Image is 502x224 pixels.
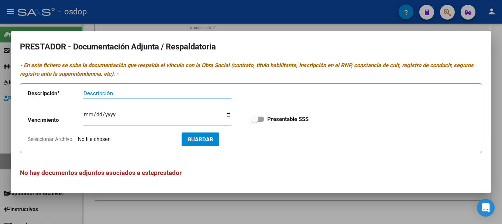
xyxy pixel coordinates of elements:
[28,136,72,142] span: Seleccionar Archivo
[182,132,219,146] button: Guardar
[28,116,83,124] p: Vencimiento
[188,136,213,143] span: Guardar
[267,116,309,123] strong: Presentable SSS
[20,62,474,77] i: - En este fichero se sube la documentación que respalda el vínculo con la Obra Social (contrato, ...
[20,168,482,178] h3: No hay documentos adjuntos asociados a este
[28,89,83,98] p: Descripción
[477,199,495,217] div: Open Intercom Messenger
[154,169,182,176] span: prestador
[20,40,482,54] h2: PRESTADOR - Documentación Adjunta / Respaldatoria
